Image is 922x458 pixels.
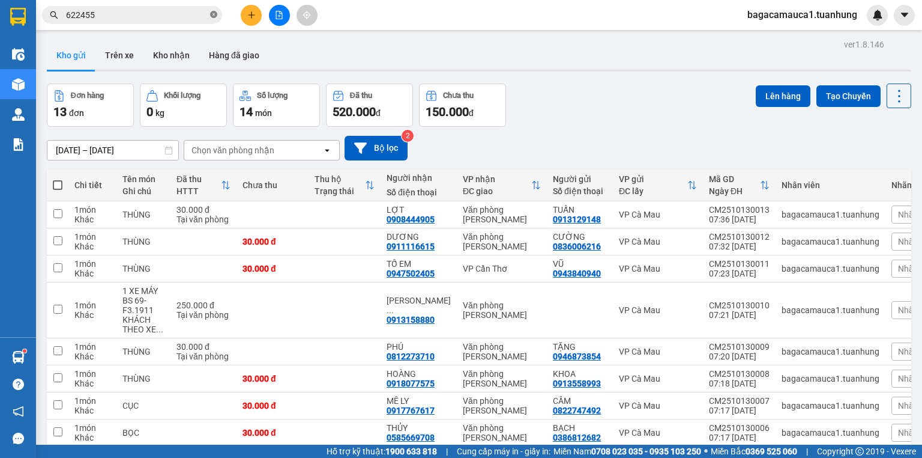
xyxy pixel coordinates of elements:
div: CM2510130007 [709,396,770,406]
button: Lên hàng [756,85,810,107]
img: warehouse-icon [12,48,25,61]
div: Chưa thu [443,91,474,100]
div: MÊ LY [387,396,451,406]
span: environment [69,29,79,38]
div: Ghi chú [122,186,164,196]
li: 02839.63.63.63 [5,41,229,56]
div: 30.000 đ [243,374,303,383]
div: bagacamauca1.tuanhung [782,210,879,219]
div: Đã thu [176,174,221,184]
div: Khác [74,352,110,361]
div: 250.000 đ [176,301,230,310]
input: Tìm tên, số ĐT hoặc mã đơn [66,8,208,22]
div: THÙNG [122,374,164,383]
div: 1 món [74,301,110,310]
div: 07:36 [DATE] [709,215,770,224]
div: CM2510130013 [709,205,770,215]
span: Miền Nam [553,445,701,458]
div: Văn phòng [PERSON_NAME] [463,423,541,442]
div: Chưa thu [243,180,303,190]
th: Toggle SortBy [703,169,776,201]
div: 1 món [74,369,110,379]
span: Hỗ trợ kỹ thuật: [327,445,437,458]
div: 0946873854 [553,352,601,361]
div: Chọn văn phòng nhận [191,144,274,156]
div: bagacamauca1.tuanhung [782,401,879,411]
th: Toggle SortBy [309,169,381,201]
div: CƯỜNG [553,232,607,242]
span: Cung cấp máy in - giấy in: [457,445,550,458]
div: BẠCH [553,423,607,433]
span: close-circle [210,10,217,21]
div: Văn phòng [PERSON_NAME] [463,396,541,415]
div: THÙNG [122,264,164,273]
div: BỌC [122,428,164,438]
span: message [13,433,24,444]
button: Khối lượng0kg [140,84,227,127]
div: Người nhận [387,173,451,183]
div: TUẤN [553,205,607,215]
span: phone [69,44,79,53]
div: Nhân viên [782,180,879,190]
div: 1 món [74,205,110,215]
div: ver 1.8.146 [844,38,884,51]
span: Nhãn [898,237,918,246]
button: Kho nhận [143,41,199,70]
div: CM2510130006 [709,423,770,433]
div: 0943840940 [553,269,601,278]
span: close-circle [210,11,217,18]
span: đ [469,108,474,118]
th: Toggle SortBy [613,169,703,201]
button: plus [241,5,262,26]
div: 0913558993 [553,379,601,388]
button: aim [297,5,318,26]
div: VP gửi [619,174,687,184]
div: Số điện thoại [553,186,607,196]
img: warehouse-icon [12,78,25,91]
th: Toggle SortBy [170,169,237,201]
div: CM2510130012 [709,232,770,242]
span: bagacamauca1.tuanhung [738,7,867,22]
div: Chi tiết [74,180,110,190]
th: Toggle SortBy [457,169,547,201]
button: file-add [269,5,290,26]
button: Kho gửi [47,41,95,70]
div: DƯƠNG [387,232,451,242]
span: Miền Bắc [711,445,797,458]
div: Văn phòng [PERSON_NAME] [463,205,541,224]
div: 30.000 đ [176,342,230,352]
span: | [446,445,448,458]
div: VP Cà Mau [619,210,697,219]
div: Đã thu [350,91,372,100]
button: Bộ lọc [345,136,408,160]
div: ĐC lấy [619,186,687,196]
div: 0386812682 [553,433,601,442]
span: Nhãn [898,428,918,438]
span: ... [156,325,163,334]
div: Tại văn phòng [176,215,230,224]
div: 0913129148 [553,215,601,224]
div: VP Cà Mau [619,428,697,438]
div: 07:23 [DATE] [709,269,770,278]
div: 0836006216 [553,242,601,251]
div: Văn phòng [PERSON_NAME] [463,342,541,361]
span: 150.000 [426,105,469,119]
div: bagacamauca1.tuanhung [782,374,879,383]
span: Nhãn [898,264,918,273]
span: copyright [855,447,864,456]
div: NGUYỄN VĂN HÙNG [387,296,451,315]
div: 07:17 [DATE] [709,433,770,442]
span: Nhãn [898,347,918,356]
div: Khác [74,406,110,415]
span: 13 [53,105,67,119]
div: Số điện thoại [387,188,451,197]
span: 14 [240,105,253,119]
div: Khác [74,310,110,320]
sup: 2 [402,130,414,142]
strong: 0369 525 060 [746,447,797,456]
span: ... [387,305,394,315]
span: ⚪️ [704,449,708,454]
div: VP Cà Mau [619,347,697,356]
span: Nhãn [898,210,918,219]
div: CM2510130010 [709,301,770,310]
